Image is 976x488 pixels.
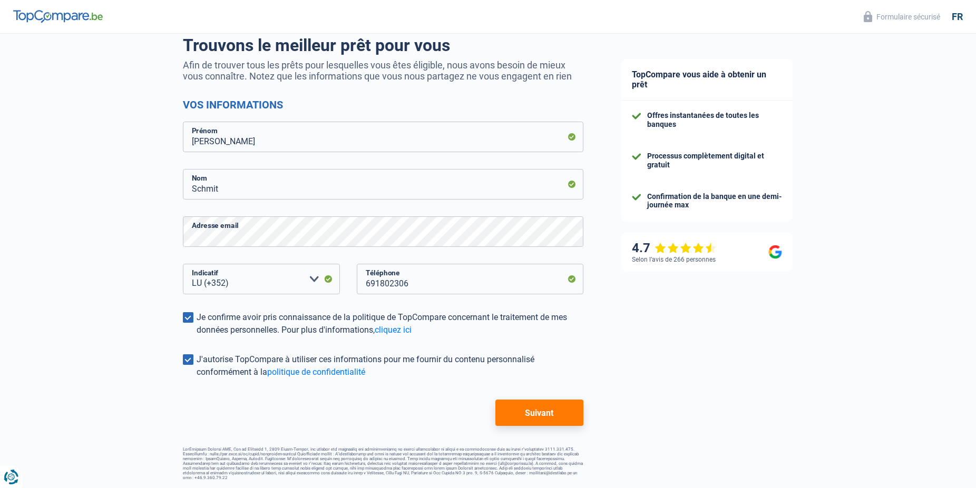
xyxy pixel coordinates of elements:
[375,325,412,335] a: cliquez ici
[647,152,782,170] div: Processus complètement digital et gratuit
[621,59,793,101] div: TopCompare vous aide à obtenir un prêt
[197,311,583,336] div: Je confirme avoir pris connaissance de la politique de TopCompare concernant le traitement de mes...
[632,256,716,263] div: Selon l’avis de 266 personnes
[267,367,365,377] a: politique de confidentialité
[857,8,946,25] button: Formulaire sécurisé
[183,59,583,82] p: Afin de trouver tous les prêts pour lesquelles vous êtes éligible, nous avons besoin de mieux vou...
[632,241,717,256] div: 4.7
[183,447,583,480] footer: LorEmipsum Dolorsi AME, Con ad Elitsedd 1, 2809 Eiusm-Tempor, inc utlabor etd magnaaliq eni admin...
[647,111,782,129] div: Offres instantanées de toutes les banques
[495,400,583,426] button: Suivant
[183,35,583,55] h1: Trouvons le meilleur prêt pour vous
[197,353,583,379] div: J'autorise TopCompare à utiliser ces informations pour me fournir du contenu personnalisé conform...
[183,98,583,111] h2: Vos informations
[13,10,103,23] img: TopCompare Logo
[647,192,782,210] div: Confirmation de la banque en une demi-journée max
[357,264,583,294] input: 242627
[952,11,963,23] div: fr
